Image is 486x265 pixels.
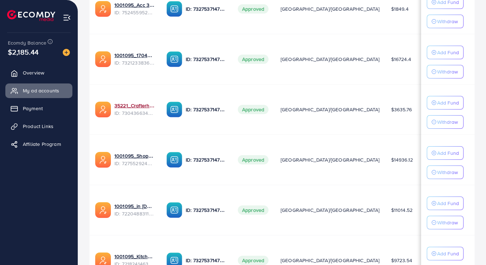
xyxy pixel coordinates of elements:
img: ic-ba-acc.ded83a64.svg [167,102,182,117]
span: ID: 7524559526306070535 [114,9,155,16]
p: Withdraw [437,67,458,76]
iframe: Chat [456,233,481,260]
img: ic-ba-acc.ded83a64.svg [167,202,182,218]
img: ic-ads-acc.e4c84228.svg [95,1,111,17]
p: ID: 7327537147282571265 [186,105,226,114]
p: Add Fund [437,98,459,107]
a: Product Links [5,119,72,133]
span: $14936.12 [391,156,413,163]
span: Payment [23,105,43,112]
img: logo [7,10,55,21]
button: Withdraw [427,65,464,78]
span: Approved [238,256,268,265]
span: Product Links [23,123,53,130]
div: <span class='underline'>1001095_Shopping Center</span></br>7275529244510306305 [114,152,155,167]
span: $2,185.44 [8,47,39,57]
span: [GEOGRAPHIC_DATA]/[GEOGRAPHIC_DATA] [281,207,380,214]
p: Withdraw [437,118,458,126]
a: 1001095_1704607619722 [114,52,155,59]
p: Add Fund [437,48,459,57]
span: Approved [238,105,268,114]
span: ID: 7321233836078252033 [114,59,155,66]
p: Add Fund [437,149,459,157]
button: Withdraw [427,15,464,28]
img: ic-ads-acc.e4c84228.svg [95,102,111,117]
img: ic-ba-acc.ded83a64.svg [167,51,182,67]
a: 1001095_in [DOMAIN_NAME]_1681150971525 [114,203,155,210]
p: ID: 7327537147282571265 [186,5,226,13]
button: Add Fund [427,197,464,210]
span: $1849.4 [391,5,409,12]
div: <span class='underline'>1001095_in vogue.pk_1681150971525</span></br>7220488311670947841 [114,203,155,217]
a: 1001095_Acc 3_1751948238983 [114,1,155,9]
span: $9723.54 [391,257,412,264]
img: ic-ads-acc.e4c84228.svg [95,152,111,168]
span: Overview [23,69,44,76]
p: ID: 7327537147282571265 [186,206,226,214]
a: My ad accounts [5,83,72,98]
img: ic-ads-acc.e4c84228.svg [95,51,111,67]
span: [GEOGRAPHIC_DATA]/[GEOGRAPHIC_DATA] [281,257,380,264]
img: ic-ads-acc.e4c84228.svg [95,202,111,218]
p: Withdraw [437,17,458,26]
button: Add Fund [427,96,464,109]
a: Payment [5,101,72,116]
p: ID: 7327537147282571265 [186,55,226,63]
button: Add Fund [427,46,464,59]
button: Withdraw [427,115,464,129]
a: Affiliate Program [5,137,72,151]
img: ic-ba-acc.ded83a64.svg [167,152,182,168]
img: menu [63,14,71,22]
span: [GEOGRAPHIC_DATA]/[GEOGRAPHIC_DATA] [281,5,380,12]
span: Affiliate Program [23,141,61,148]
span: Approved [238,205,268,215]
button: Add Fund [427,247,464,260]
span: [GEOGRAPHIC_DATA]/[GEOGRAPHIC_DATA] [281,56,380,63]
img: ic-ba-acc.ded83a64.svg [167,1,182,17]
p: ID: 7327537147282571265 [186,256,226,265]
span: ID: 7220488311670947841 [114,210,155,217]
a: 1001095_Kitchenlyst_1680641549988 [114,253,155,260]
p: Withdraw [437,218,458,227]
div: <span class='underline'>1001095_1704607619722</span></br>7321233836078252033 [114,52,155,66]
span: [GEOGRAPHIC_DATA]/[GEOGRAPHIC_DATA] [281,156,380,163]
a: 1001095_Shopping Center [114,152,155,159]
span: Ecomdy Balance [8,39,46,46]
span: Approved [238,4,268,14]
img: image [63,49,70,56]
span: ID: 7304366343393296385 [114,109,155,117]
span: ID: 7275529244510306305 [114,160,155,167]
p: ID: 7327537147282571265 [186,156,226,164]
span: Approved [238,155,268,164]
span: My ad accounts [23,87,59,94]
button: Withdraw [427,165,464,179]
span: $3635.76 [391,106,412,113]
a: 35221_Crafterhide ad_1700680330947 [114,102,155,109]
span: [GEOGRAPHIC_DATA]/[GEOGRAPHIC_DATA] [281,106,380,113]
span: $16724.4 [391,56,411,63]
span: $11014.52 [391,207,413,214]
p: Add Fund [437,249,459,258]
p: Withdraw [437,168,458,177]
button: Add Fund [427,146,464,160]
a: Overview [5,66,72,80]
p: Add Fund [437,199,459,208]
span: Approved [238,55,268,64]
div: <span class='underline'>35221_Crafterhide ad_1700680330947</span></br>7304366343393296385 [114,102,155,117]
button: Withdraw [427,216,464,229]
div: <span class='underline'>1001095_Acc 3_1751948238983</span></br>7524559526306070535 [114,1,155,16]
